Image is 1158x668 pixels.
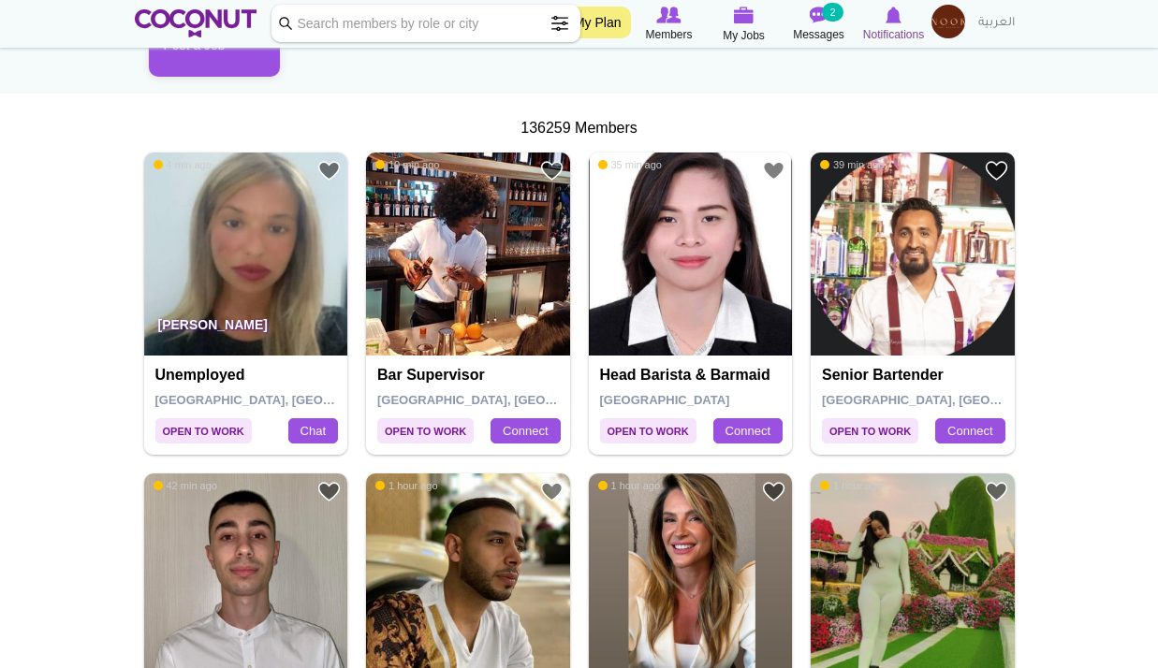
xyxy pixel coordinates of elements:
a: Add to Favourites [985,159,1008,182]
a: Add to Favourites [540,480,564,503]
a: Add to Favourites [540,159,564,182]
a: Add to Favourites [317,480,341,503]
h4: Senior Bartender [822,367,1008,384]
a: Add to Favourites [762,480,785,503]
h4: Bar Supervisor [377,367,564,384]
span: 35 min ago [598,158,662,171]
a: Chat [288,418,338,444]
small: 2 [822,3,843,22]
img: Browse Members [656,7,681,23]
span: [GEOGRAPHIC_DATA], [GEOGRAPHIC_DATA] [377,393,644,407]
span: Notifications [863,25,924,44]
span: 10 min ago [375,158,439,171]
a: العربية [969,5,1024,42]
span: [GEOGRAPHIC_DATA] [600,393,730,407]
span: 42 min ago [154,479,217,492]
a: My Plan [564,7,631,38]
span: 1 hour ago [820,479,883,492]
a: Messages Messages 2 [782,5,857,44]
img: Notifications [886,7,901,23]
a: Add to Favourites [985,480,1008,503]
input: Search members by role or city [271,5,580,42]
span: 39 min ago [820,158,884,171]
a: My Jobs My Jobs [707,5,782,45]
span: Members [645,25,692,44]
span: 1 hour ago [598,479,661,492]
span: Open to Work [377,418,474,443]
span: [GEOGRAPHIC_DATA], [GEOGRAPHIC_DATA] [822,393,1089,407]
span: [GEOGRAPHIC_DATA], [GEOGRAPHIC_DATA] [155,393,422,407]
h4: Unemployed [155,367,342,384]
span: 1 hour ago [375,479,438,492]
h4: Head barista & Barmaid [600,367,786,384]
div: 136259 Members [135,118,1024,139]
a: Add to Favourites [762,159,785,182]
p: [PERSON_NAME] [144,303,348,356]
img: Home [135,9,257,37]
a: Notifications Notifications [857,5,931,44]
span: Open to Work [155,418,252,443]
span: Open to Work [822,418,918,443]
img: My Jobs [734,7,755,23]
a: Connect [713,418,783,444]
img: Messages [810,7,828,23]
a: Browse Members Members [632,5,707,44]
a: Connect [935,418,1004,444]
span: Open to Work [600,418,696,443]
span: Messages [793,25,844,44]
a: Add to Favourites [317,159,341,182]
a: Connect [491,418,560,444]
span: 4 min ago [154,158,212,171]
span: My Jobs [723,26,765,45]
